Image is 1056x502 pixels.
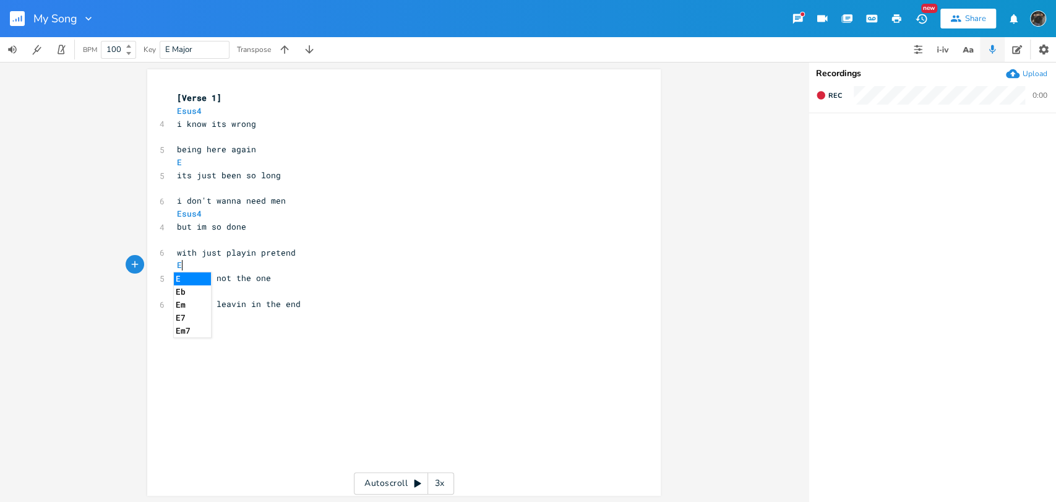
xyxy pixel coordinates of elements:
[909,7,934,30] button: New
[174,298,211,311] li: Em
[177,118,256,129] span: i know its wrong
[965,13,986,24] div: Share
[144,46,156,53] div: Key
[177,221,246,232] span: but im so done
[1006,67,1047,80] button: Upload
[174,324,211,337] li: Em7
[354,472,454,495] div: Autoscroll
[174,272,211,285] li: E
[177,259,182,270] span: E
[921,4,937,13] div: New
[174,285,211,298] li: Eb
[828,91,842,100] span: Rec
[177,208,202,219] span: Esus4
[177,170,281,181] span: its just been so long
[174,311,211,324] li: E7
[816,69,1049,78] div: Recordings
[1030,11,1046,27] img: August Tyler Gallant
[83,46,97,53] div: BPM
[33,13,77,24] span: My Song
[811,85,847,105] button: Rec
[177,298,301,309] span: they're leavin in the end
[177,92,221,103] span: [Verse 1]
[1023,69,1047,79] div: Upload
[177,105,202,116] span: Esus4
[940,9,996,28] button: Share
[177,195,286,206] span: i don't wanna need men
[177,157,182,168] span: E
[428,472,450,495] div: 3x
[177,272,271,283] span: that im not the one
[237,46,271,53] div: Transpose
[1032,92,1047,99] div: 0:00
[165,44,192,55] span: E Major
[177,247,296,258] span: with just playin pretend
[177,144,256,155] span: being here again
